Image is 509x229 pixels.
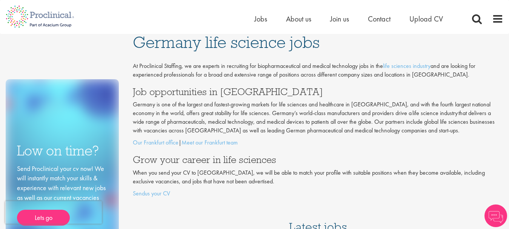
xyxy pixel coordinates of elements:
[330,14,349,24] a: Join us
[286,14,311,24] a: About us
[254,14,267,24] a: Jobs
[133,138,178,146] a: Our Frankfurt office
[133,155,503,164] h3: Grow your career in life sciences
[484,204,507,227] img: Chatbot
[133,138,503,147] p: |
[409,14,443,24] a: Upload CV
[383,62,431,70] a: life sciences industry
[133,87,503,97] h3: Job opportunities in [GEOGRAPHIC_DATA]
[17,143,108,158] h3: Low on time?
[17,164,108,226] div: Send Proclinical your cv now! We will instantly match your skills & experience with relevant new ...
[368,14,391,24] a: Contact
[133,62,503,79] p: At Proclinical Staffing, we are experts in recruiting for biopharmaceutical and medical technolog...
[181,138,238,146] a: Meet our Frankfurt team
[5,201,102,224] iframe: reCAPTCHA
[133,100,503,135] p: Germany is one of the largest and fastest-growing markets for life sciences and healthcare in [GE...
[133,32,320,52] span: Germany life science jobs
[133,169,503,186] p: When you send your CV to [GEOGRAPHIC_DATA], we will be able to match your profile with suitable p...
[133,189,170,197] a: Sendus your CV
